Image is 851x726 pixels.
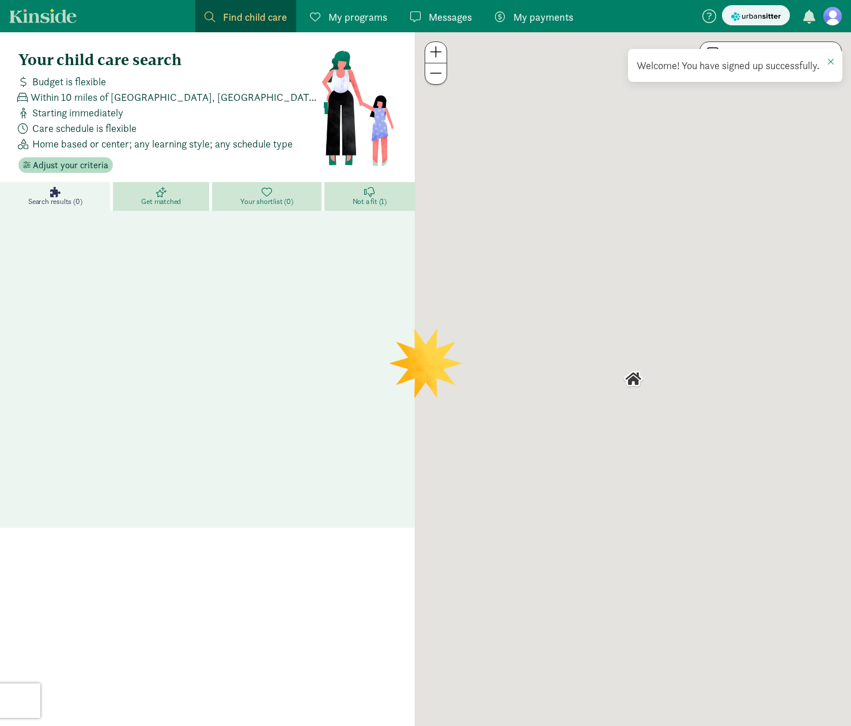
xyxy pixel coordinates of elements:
[32,136,293,152] span: Home based or center; any learning style; any schedule type
[637,58,834,73] div: Welcome! You have signed up successfully.
[623,369,643,389] div: Click to see details
[18,51,321,69] h4: Your child care search
[31,89,321,105] span: Within 10 miles of [GEOGRAPHIC_DATA], [GEOGRAPHIC_DATA] 91403
[32,105,123,120] span: Starting immediately
[33,158,108,172] span: Adjust your criteria
[18,157,113,173] button: Adjust your criteria
[32,74,106,89] span: Budget is flexible
[9,9,77,23] a: Kinside
[731,10,781,22] img: urbansitter_logo_small.svg
[212,182,324,211] a: Your shortlist (0)
[324,182,415,211] a: Not a fit (1)
[513,9,573,25] span: My payments
[113,182,212,211] a: Get matched
[28,197,82,206] span: Search results (0)
[240,197,293,206] span: Your shortlist (0)
[223,9,287,25] span: Find child care
[32,120,137,136] span: Care schedule is flexible
[429,9,472,25] span: Messages
[328,9,387,25] span: My programs
[141,197,181,206] span: Get matched
[353,197,387,206] span: Not a fit (1)
[718,46,834,60] label: Search as I move the map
